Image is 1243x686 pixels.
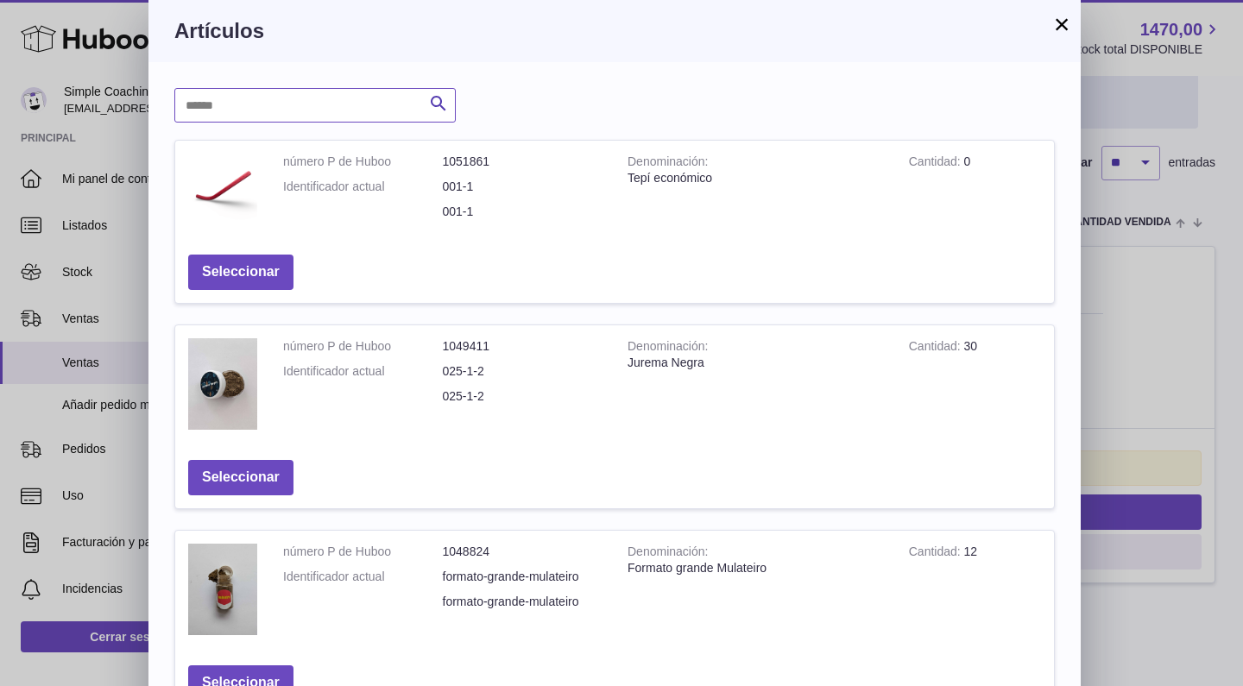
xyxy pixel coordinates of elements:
[283,179,443,195] dt: Identificador actual
[628,339,708,357] strong: Denominación
[443,594,603,610] dd: formato-grande-mulateiro
[628,560,883,576] div: Formato grande Mulateiro
[443,569,603,585] dd: formato-grande-mulateiro
[909,339,964,357] strong: Cantidad
[443,338,603,355] dd: 1049411
[628,154,708,173] strong: Denominación
[896,141,1054,242] td: 0
[174,17,1055,45] h3: Artículos
[283,544,443,560] dt: número P de Huboo
[1051,14,1072,35] button: ×
[188,154,257,223] img: Tepí económico
[283,338,443,355] dt: número P de Huboo
[188,460,293,495] button: Seleccionar
[628,544,708,563] strong: Denominación
[443,204,603,220] dd: 001-1
[628,170,883,186] div: Tepí económico
[909,544,964,563] strong: Cantidad
[443,388,603,405] dd: 025-1-2
[283,154,443,170] dt: número P de Huboo
[188,255,293,290] button: Seleccionar
[188,544,257,635] img: Formato grande Mulateiro
[283,569,443,585] dt: Identificador actual
[188,338,257,430] img: Jurema Negra
[896,325,1054,447] td: 30
[443,544,603,560] dd: 1048824
[443,363,603,380] dd: 025-1-2
[628,355,883,371] div: Jurema Negra
[443,154,603,170] dd: 1051861
[283,363,443,380] dt: Identificador actual
[896,531,1054,652] td: 12
[443,179,603,195] dd: 001-1
[909,154,964,173] strong: Cantidad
